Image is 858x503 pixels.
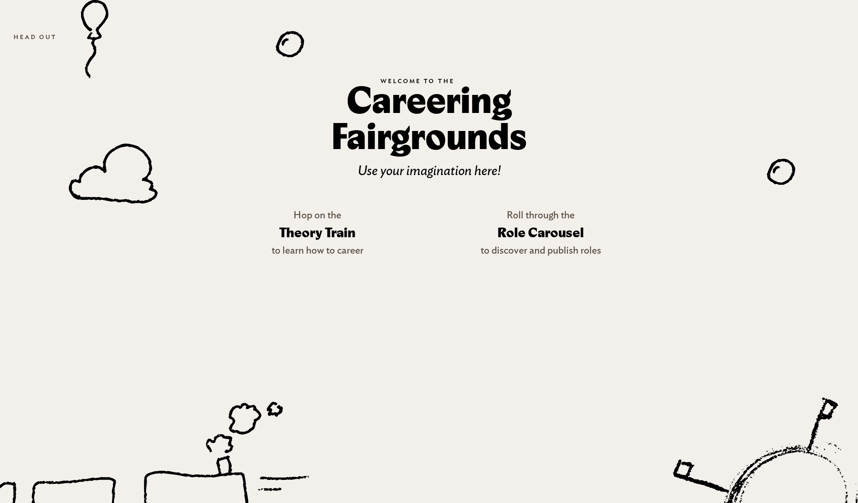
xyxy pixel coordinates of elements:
[293,208,341,223] p: Hop on the
[279,223,356,243] h3: Theory Train
[507,208,575,223] p: Roll through the
[272,243,364,258] p: to learn how to career
[481,243,601,258] p: to discover and publish roles
[7,29,63,44] a: Head out
[219,208,416,258] a: Hop on the Theory Train to learn how to career
[442,208,639,258] a: Roll through the Role Carousel to discover and publish roles
[497,223,584,243] h3: Role Carousel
